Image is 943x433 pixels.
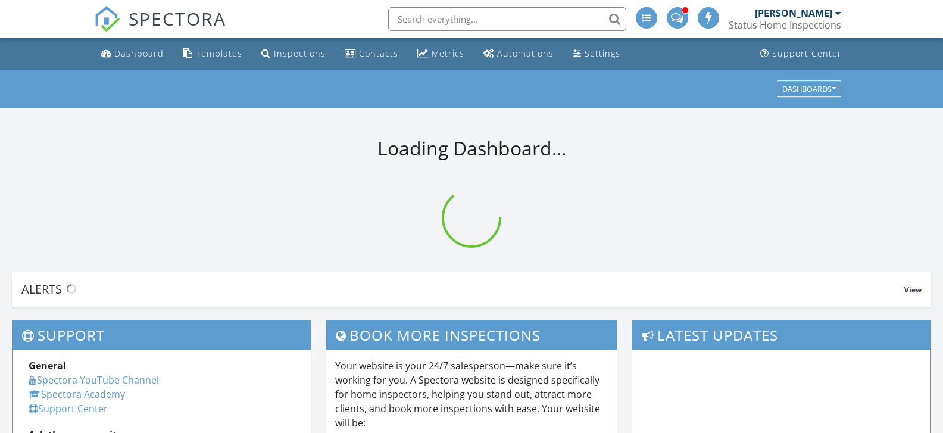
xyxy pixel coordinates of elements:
a: Metrics [413,43,469,65]
div: Dashboard [114,48,164,59]
a: Settings [568,43,625,65]
button: Dashboards [777,80,841,97]
a: Spectora YouTube Channel [29,373,159,387]
a: Automations (Advanced) [479,43,558,65]
a: Spectora Academy [29,388,125,401]
h3: Support [13,320,311,350]
strong: General [29,359,66,372]
div: Automations [497,48,554,59]
span: View [904,285,922,295]
div: Contacts [359,48,398,59]
div: [PERSON_NAME] [755,7,832,19]
a: Dashboard [96,43,168,65]
div: Inspections [274,48,326,59]
div: Status Home Inspections [729,19,841,31]
a: Support Center [755,43,847,65]
h3: Latest Updates [632,320,930,350]
h3: Book More Inspections [326,320,617,350]
div: Templates [196,48,242,59]
input: Search everything... [388,7,626,31]
span: SPECTORA [129,6,226,31]
a: Inspections [257,43,330,65]
div: Alerts [21,281,904,297]
div: Metrics [432,48,464,59]
a: Support Center [29,402,108,415]
div: Dashboards [782,85,836,93]
a: Templates [178,43,247,65]
div: Settings [585,48,620,59]
div: Support Center [772,48,842,59]
p: Your website is your 24/7 salesperson—make sure it’s working for you. A Spectora website is desig... [335,359,608,430]
img: The Best Home Inspection Software - Spectora [94,6,120,32]
a: Contacts [340,43,403,65]
a: SPECTORA [94,16,226,41]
